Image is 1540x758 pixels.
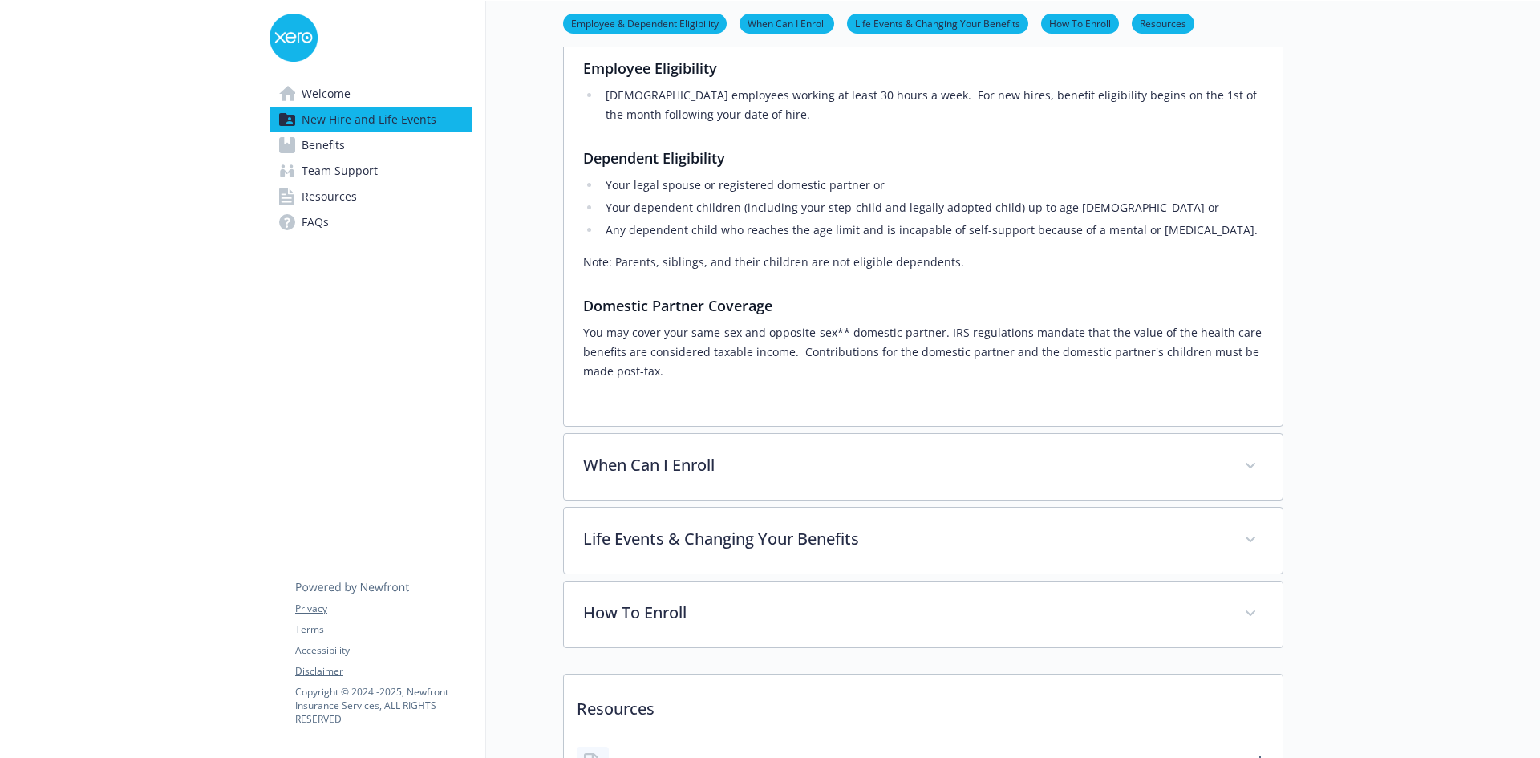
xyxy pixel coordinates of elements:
p: When Can I Enroll [583,453,1225,477]
a: Benefits [269,132,472,158]
span: Welcome [302,81,351,107]
a: Terms [295,622,472,637]
span: Resources [302,184,357,209]
a: Accessibility [295,643,472,658]
li: Any dependent child who reaches the age limit and is incapable of self-support because of a menta... [601,221,1263,240]
div: Employee & Dependent Eligibility [564,44,1283,426]
a: Welcome [269,81,472,107]
a: How To Enroll [1041,15,1119,30]
p: Resources [564,675,1283,734]
a: New Hire and Life Events [269,107,472,132]
div: How To Enroll [564,582,1283,647]
a: Team Support [269,158,472,184]
li: Your legal spouse or registered domestic partner or [601,176,1263,195]
h3: Employee Eligibility [583,57,1263,79]
h3: Dependent Eligibility [583,147,1263,169]
span: Benefits [302,132,345,158]
p: Note: Parents, siblings, and their children are not eligible dependents. [583,253,1263,272]
a: Disclaimer [295,664,472,679]
div: Life Events & Changing Your Benefits [564,508,1283,574]
a: When Can I Enroll [740,15,834,30]
p: You may cover your same-sex and opposite-sex** domestic partner. IRS regulations mandate that the... [583,323,1263,381]
p: Copyright © 2024 - 2025 , Newfront Insurance Services, ALL RIGHTS RESERVED [295,685,472,726]
a: Life Events & Changing Your Benefits [847,15,1028,30]
li: [DEMOGRAPHIC_DATA] employees working at least 30 hours a week. For new hires, benefit eligibility... [601,86,1263,124]
span: New Hire and Life Events [302,107,436,132]
a: Privacy [295,602,472,616]
li: Your dependent children (including your step-child and legally adopted child) up to age [DEMOGRAP... [601,198,1263,217]
h3: Domestic Partner Coverage [583,294,1263,317]
p: Life Events & Changing Your Benefits [583,527,1225,551]
span: FAQs [302,209,329,235]
span: Team Support [302,158,378,184]
a: Resources [1132,15,1194,30]
div: When Can I Enroll [564,434,1283,500]
p: How To Enroll [583,601,1225,625]
a: FAQs [269,209,472,235]
a: Employee & Dependent Eligibility [563,15,727,30]
a: Resources [269,184,472,209]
